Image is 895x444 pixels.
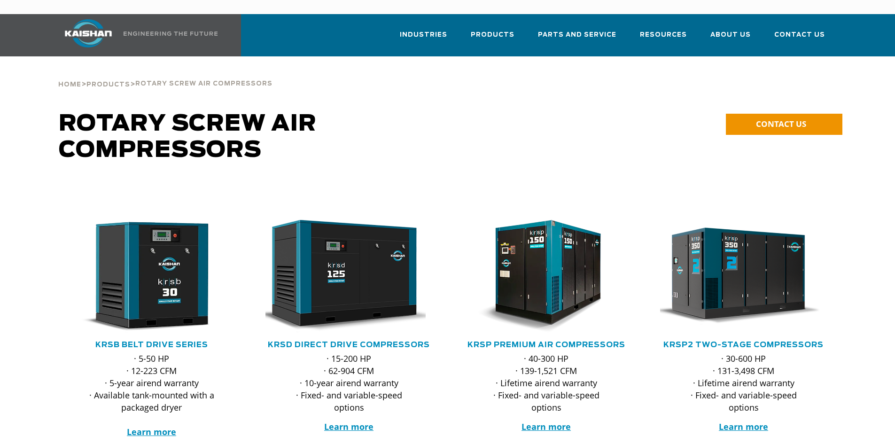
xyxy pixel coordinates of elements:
span: Rotary Screw Air Compressors [59,113,317,162]
a: KRSP Premium Air Compressors [467,341,625,349]
p: · 30-600 HP · 131-3,498 CFM · Lifetime airend warranty · Fixed- and variable-speed options [679,352,809,413]
img: Engineering the future [124,31,218,36]
span: Contact Us [774,30,825,40]
span: Products [86,82,130,88]
span: About Us [710,30,751,40]
a: Home [58,80,81,88]
a: KRSD Direct Drive Compressors [268,341,430,349]
span: Products [471,30,514,40]
div: krsd125 [265,220,433,333]
a: Parts and Service [538,23,616,55]
p: · 5-50 HP · 12-223 CFM · 5-year airend warranty · Available tank-mounted with a packaged dryer [87,352,217,438]
a: Learn more [521,421,571,432]
img: kaishan logo [53,19,124,47]
div: krsb30 [68,220,235,333]
a: Contact Us [774,23,825,55]
a: Learn more [127,426,176,437]
img: krsp150 [456,220,623,333]
div: > > [58,56,272,92]
a: Industries [400,23,447,55]
p: · 40-300 HP · 139-1,521 CFM · Lifetime airend warranty · Fixed- and variable-speed options [482,352,611,413]
img: krsb30 [61,220,228,333]
span: Parts and Service [538,30,616,40]
div: krsp150 [463,220,630,333]
span: Resources [640,30,687,40]
a: Resources [640,23,687,55]
a: Kaishan USA [53,14,219,56]
a: KRSP2 Two-Stage Compressors [663,341,824,349]
img: krsd125 [258,220,426,333]
div: krsp350 [660,220,827,333]
a: Products [471,23,514,55]
a: CONTACT US [726,114,842,135]
img: krsp350 [653,220,820,333]
span: Industries [400,30,447,40]
a: KRSB Belt Drive Series [95,341,208,349]
a: Learn more [324,421,374,432]
p: · 15-200 HP · 62-904 CFM · 10-year airend warranty · Fixed- and variable-speed options [284,352,414,413]
a: Learn more [719,421,768,432]
a: Products [86,80,130,88]
a: About Us [710,23,751,55]
span: Home [58,82,81,88]
span: CONTACT US [756,118,806,129]
span: Rotary Screw Air Compressors [135,81,272,87]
